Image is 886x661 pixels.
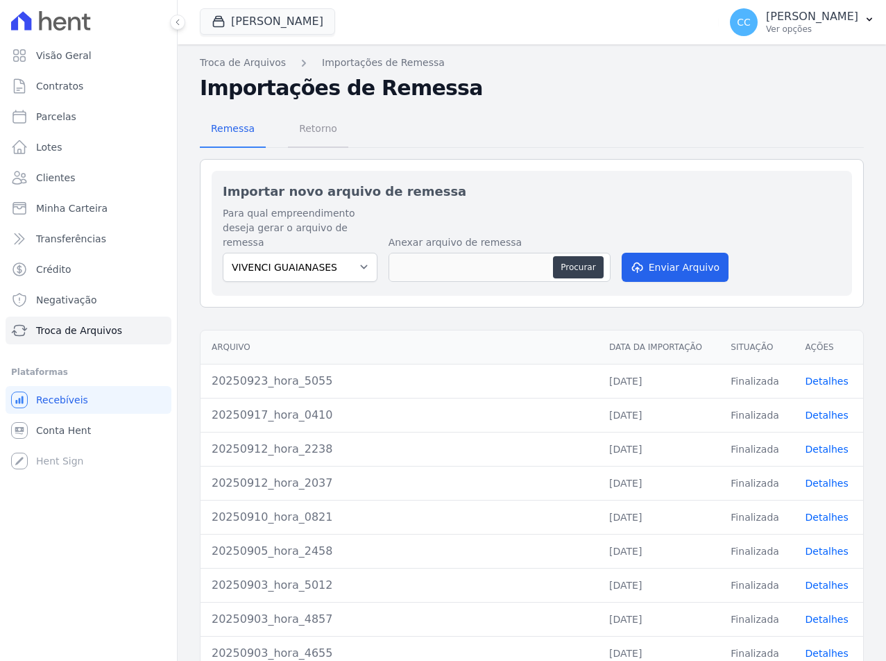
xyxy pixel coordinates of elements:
[6,286,171,314] a: Negativação
[598,330,719,365] th: Data da Importação
[719,432,794,466] td: Finalizada
[719,500,794,534] td: Finalizada
[766,10,858,24] p: [PERSON_NAME]
[212,441,587,458] div: 20250912_hora_2238
[212,475,587,492] div: 20250912_hora_2037
[36,79,83,93] span: Contratos
[598,398,719,432] td: [DATE]
[36,393,88,407] span: Recebíveis
[737,17,751,27] span: CC
[719,330,794,365] th: Situação
[6,164,171,192] a: Clientes
[36,262,71,276] span: Crédito
[223,206,377,250] label: Para qual empreendimento deseja gerar o arquivo de remessa
[36,110,76,124] span: Parcelas
[719,534,794,568] td: Finalizada
[622,253,729,282] button: Enviar Arquivo
[36,324,122,337] span: Troca de Arquivos
[36,140,62,154] span: Lotes
[322,56,445,70] a: Importações de Remessa
[806,614,849,625] a: Detalhes
[719,3,886,42] button: CC [PERSON_NAME] Ver opções
[806,444,849,455] a: Detalhes
[36,232,106,246] span: Transferências
[212,373,587,390] div: 20250923_hora_5055
[806,648,849,659] a: Detalhes
[806,410,849,421] a: Detalhes
[553,256,603,278] button: Procurar
[598,466,719,500] td: [DATE]
[598,568,719,602] td: [DATE]
[806,512,849,523] a: Detalhes
[6,256,171,283] a: Crédito
[719,398,794,432] td: Finalizada
[200,76,864,101] h2: Importações de Remessa
[200,8,335,35] button: [PERSON_NAME]
[719,466,794,500] td: Finalizada
[212,577,587,594] div: 20250903_hora_5012
[6,317,171,344] a: Troca de Arquivos
[6,72,171,100] a: Contratos
[806,478,849,489] a: Detalhes
[36,171,75,185] span: Clientes
[389,235,611,250] label: Anexar arquivo de remessa
[36,49,92,62] span: Visão Geral
[212,611,587,628] div: 20250903_hora_4857
[203,115,263,142] span: Remessa
[11,364,166,380] div: Plataformas
[806,546,849,557] a: Detalhes
[719,568,794,602] td: Finalizada
[200,56,864,70] nav: Breadcrumb
[6,417,171,444] a: Conta Hent
[36,201,108,215] span: Minha Carteira
[766,24,858,35] p: Ver opções
[794,330,863,365] th: Ações
[806,580,849,591] a: Detalhes
[598,364,719,398] td: [DATE]
[201,330,598,365] th: Arquivo
[288,112,348,148] a: Retorno
[212,543,587,560] div: 20250905_hora_2458
[598,534,719,568] td: [DATE]
[36,293,97,307] span: Negativação
[6,194,171,222] a: Minha Carteira
[719,602,794,636] td: Finalizada
[200,112,348,148] nav: Tab selector
[598,602,719,636] td: [DATE]
[200,56,286,70] a: Troca de Arquivos
[291,115,346,142] span: Retorno
[719,364,794,398] td: Finalizada
[212,509,587,526] div: 20250910_hora_0821
[598,432,719,466] td: [DATE]
[6,225,171,253] a: Transferências
[806,376,849,387] a: Detalhes
[6,103,171,131] a: Parcelas
[223,182,841,201] h2: Importar novo arquivo de remessa
[200,112,266,148] a: Remessa
[6,386,171,414] a: Recebíveis
[212,407,587,424] div: 20250917_hora_0410
[36,424,91,437] span: Conta Hent
[6,133,171,161] a: Lotes
[6,42,171,69] a: Visão Geral
[598,500,719,534] td: [DATE]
